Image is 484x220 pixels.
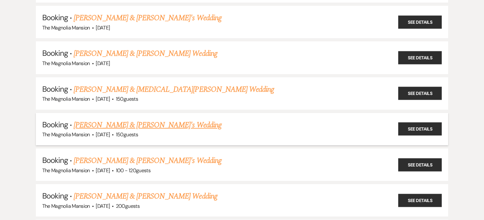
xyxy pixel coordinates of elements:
span: [DATE] [96,131,110,138]
span: Booking [42,84,68,94]
span: 150 guests [116,96,138,102]
a: [PERSON_NAME] & [PERSON_NAME] Wedding [74,48,217,59]
span: [DATE] [96,203,110,209]
span: [DATE] [96,96,110,102]
span: The Magnolia Mansion [42,60,90,67]
span: Booking [42,120,68,130]
span: 200 guests [116,203,140,209]
a: [PERSON_NAME] & [PERSON_NAME]'s Wedding [74,155,222,166]
a: See Details [398,158,442,171]
span: The Magnolia Mansion [42,24,90,31]
a: See Details [398,123,442,136]
a: [PERSON_NAME] & [MEDICAL_DATA][PERSON_NAME] Wedding [74,84,274,95]
span: 150 guests [116,131,138,138]
span: The Magnolia Mansion [42,203,90,209]
span: The Magnolia Mansion [42,96,90,102]
a: [PERSON_NAME] & [PERSON_NAME]'s Wedding [74,119,222,131]
span: 100 - 120 guests [116,167,150,174]
span: Booking [42,13,68,22]
a: [PERSON_NAME] & [PERSON_NAME]'s Wedding [74,12,222,24]
a: See Details [398,87,442,100]
span: Booking [42,191,68,201]
span: The Magnolia Mansion [42,167,90,174]
a: See Details [398,15,442,29]
span: [DATE] [96,24,110,31]
span: Booking [42,155,68,165]
a: [PERSON_NAME] & [PERSON_NAME] Wedding [74,190,217,202]
span: Booking [42,48,68,58]
span: The Magnolia Mansion [42,131,90,138]
a: See Details [398,51,442,64]
span: [DATE] [96,167,110,174]
a: See Details [398,194,442,207]
span: [DATE] [96,60,110,67]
